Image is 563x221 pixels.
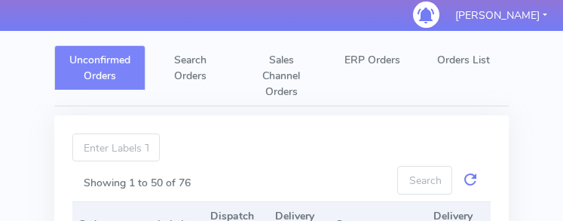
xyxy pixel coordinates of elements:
[84,175,191,191] label: Showing 1 to 50 of 76
[397,166,452,194] input: Search
[54,45,509,106] ul: Tabs
[174,53,207,83] span: Search Orders
[437,53,490,67] span: Orders List
[262,53,300,99] span: Sales Channel Orders
[69,53,130,83] span: Unconfirmed Orders
[72,134,160,161] input: Enter Labels To Filter Orders
[344,53,400,67] span: ERP Orders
